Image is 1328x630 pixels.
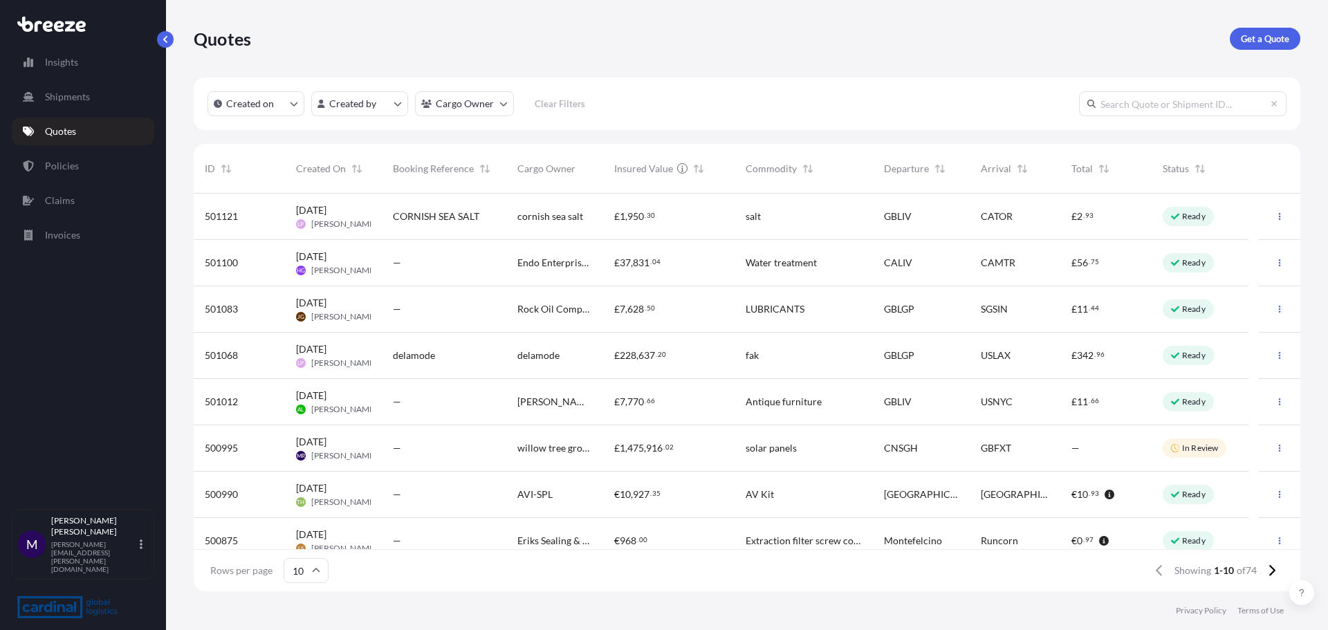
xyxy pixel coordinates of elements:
span: [DATE] [296,389,326,402]
p: Shipments [45,90,90,104]
span: 56 [1077,258,1088,268]
span: 37 [620,258,631,268]
span: Commodity [746,162,797,176]
p: Terms of Use [1237,605,1284,616]
span: Cargo Owner [517,162,575,176]
span: LP [297,356,304,370]
span: — [393,534,401,548]
p: [PERSON_NAME][EMAIL_ADDRESS][PERSON_NAME][DOMAIN_NAME] [51,540,137,573]
span: [DATE] [296,203,326,217]
span: 628 [627,304,644,314]
button: Sort [1192,160,1208,177]
button: Clear Filters [521,93,598,115]
span: 501083 [205,302,238,316]
span: Endo Enterprises (UK) Ltd [517,256,592,270]
span: £ [1071,212,1077,221]
span: , [631,490,633,499]
span: CAMTR [981,256,1015,270]
span: . [1094,352,1096,357]
span: [PERSON_NAME] [311,497,377,508]
p: Ready [1182,211,1206,222]
span: , [631,258,633,268]
span: salt [746,210,761,223]
span: Booking Reference [393,162,474,176]
a: Get a Quote [1230,28,1300,50]
span: — [1071,441,1080,455]
span: . [1089,259,1090,264]
span: 770 [627,397,644,407]
span: 968 [620,536,636,546]
span: [PERSON_NAME] [311,219,377,230]
span: 30 [647,213,655,218]
span: 0 [1077,536,1082,546]
span: . [663,445,665,450]
span: AVI-SPL [517,488,553,501]
span: . [645,213,646,218]
span: [PERSON_NAME] [311,358,377,369]
button: Sort [1096,160,1112,177]
span: . [1089,398,1090,403]
span: £ [614,397,620,407]
a: Invoices [12,221,154,249]
span: USNYC [981,395,1013,409]
button: Sort [1014,160,1031,177]
p: Policies [45,159,79,173]
span: 1-10 [1214,564,1234,577]
span: 500995 [205,441,238,455]
a: Quotes [12,118,154,145]
span: GBLGP [884,349,914,362]
p: Ready [1182,535,1206,546]
span: . [650,259,652,264]
span: 02 [665,445,674,450]
p: Created by [329,97,376,111]
span: £ [614,258,620,268]
span: Created On [296,162,346,176]
p: In Review [1182,443,1218,454]
span: 501068 [205,349,238,362]
span: LS [298,541,304,555]
button: createdBy Filter options [311,91,408,116]
span: — [393,302,401,316]
span: . [1083,213,1085,218]
span: . [637,537,638,542]
span: CNSGH [884,441,918,455]
span: , [625,443,627,453]
p: Privacy Policy [1176,605,1226,616]
span: willow tree group [517,441,592,455]
span: £ [614,212,620,221]
button: createdOn Filter options [207,91,304,116]
span: Departure [884,162,929,176]
span: SGSIN [981,302,1008,316]
span: , [625,212,627,221]
span: [PERSON_NAME] [311,265,377,276]
span: [PERSON_NAME] [311,311,377,322]
p: Quotes [45,124,76,138]
span: € [1071,490,1077,499]
span: [GEOGRAPHIC_DATA] [884,488,959,501]
span: AV Kit [746,488,774,501]
span: £ [614,304,620,314]
span: [PERSON_NAME] [311,543,377,554]
button: Sort [477,160,493,177]
p: Get a Quote [1241,32,1289,46]
button: Sort [800,160,816,177]
span: USLAX [981,349,1011,362]
span: 831 [633,258,649,268]
button: Sort [690,160,707,177]
span: [GEOGRAPHIC_DATA] [981,488,1050,501]
span: LP [297,217,304,231]
span: Rock Oil Company [517,302,592,316]
span: MR [297,449,305,463]
span: 50 [647,306,655,311]
span: £ [614,351,620,360]
span: . [1083,537,1085,542]
span: . [1089,491,1090,496]
span: Showing [1174,564,1211,577]
span: 475 [627,443,644,453]
span: , [644,443,646,453]
span: 04 [652,259,661,264]
span: [PERSON_NAME] Worldwide Ltd [517,395,592,409]
span: 500990 [205,488,238,501]
span: 2 [1077,212,1082,221]
span: — [393,256,401,270]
